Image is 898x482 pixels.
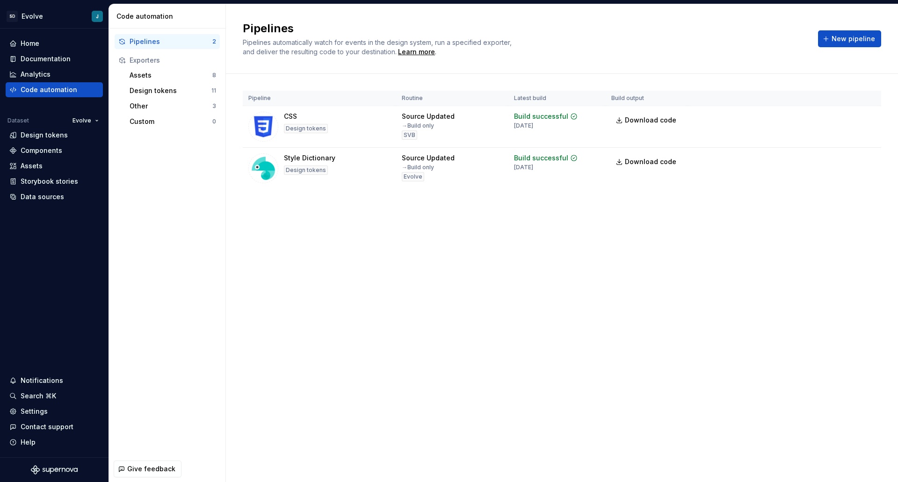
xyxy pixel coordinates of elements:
div: Search ⌘K [21,391,56,401]
div: Exporters [130,56,216,65]
div: Source Updated [402,112,455,121]
div: [DATE] [514,122,533,129]
button: Give feedback [114,460,181,477]
a: Code automation [6,82,103,97]
div: → Build only [402,164,434,171]
span: Evolve [72,117,91,124]
span: Download code [625,115,676,125]
div: 0 [212,118,216,125]
a: Settings [6,404,103,419]
span: Give feedback [127,464,175,474]
div: J [96,13,99,20]
div: Settings [21,407,48,416]
div: Documentation [21,54,71,64]
div: Custom [130,117,212,126]
span: New pipeline [832,34,875,43]
th: Pipeline [243,91,396,106]
th: Routine [396,91,508,106]
div: Evolve [402,172,424,181]
div: [DATE] [514,164,533,171]
div: Analytics [21,70,51,79]
div: Notifications [21,376,63,385]
div: Code automation [116,12,222,21]
a: Assets [6,158,103,173]
a: Home [6,36,103,51]
button: Search ⌘K [6,388,103,403]
button: Design tokens11 [126,83,220,98]
div: Contact support [21,422,73,432]
div: Dataset [7,117,29,124]
a: Analytics [6,67,103,82]
a: Download code [611,153,682,170]
div: Assets [130,71,212,80]
button: SDEvolveJ [2,6,107,26]
a: Documentation [6,51,103,66]
div: Design tokens [284,124,328,133]
div: Build successful [514,112,568,121]
div: SD [7,11,18,22]
div: → Build only [402,122,434,129]
span: . [397,49,436,56]
div: Design tokens [284,165,328,175]
a: Components [6,143,103,158]
div: Assets [21,161,43,171]
a: Data sources [6,189,103,204]
div: Code automation [21,85,77,94]
th: Latest build [508,91,606,106]
div: Other [130,101,212,111]
div: Design tokens [21,130,68,140]
button: Custom0 [126,114,220,129]
div: Data sources [21,192,64,201]
div: 3 [212,102,216,110]
button: Help [6,435,103,450]
div: Style Dictionary [284,153,335,163]
div: 8 [212,72,216,79]
a: Design tokens [6,128,103,143]
button: Contact support [6,419,103,434]
div: Evolve [22,12,43,21]
th: Build output [606,91,688,106]
a: Storybook stories [6,174,103,189]
div: Pipelines [130,37,212,46]
button: Evolve [68,114,103,127]
h2: Pipelines [243,21,807,36]
button: Other3 [126,99,220,114]
button: Notifications [6,373,103,388]
div: SVB [402,130,417,140]
span: Download code [625,157,676,166]
div: CSS [284,112,297,121]
div: Design tokens [130,86,211,95]
button: Assets8 [126,68,220,83]
div: Components [21,146,62,155]
div: Help [21,438,36,447]
div: Build successful [514,153,568,163]
div: 11 [211,87,216,94]
a: Download code [611,112,682,129]
div: Source Updated [402,153,455,163]
span: Pipelines automatically watch for events in the design system, run a specified exporter, and deli... [243,38,514,56]
div: Home [21,39,39,48]
div: Storybook stories [21,177,78,186]
svg: Supernova Logo [31,465,78,475]
div: 2 [212,38,216,45]
a: Learn more [398,47,435,57]
button: New pipeline [818,30,881,47]
button: Pipelines2 [115,34,220,49]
